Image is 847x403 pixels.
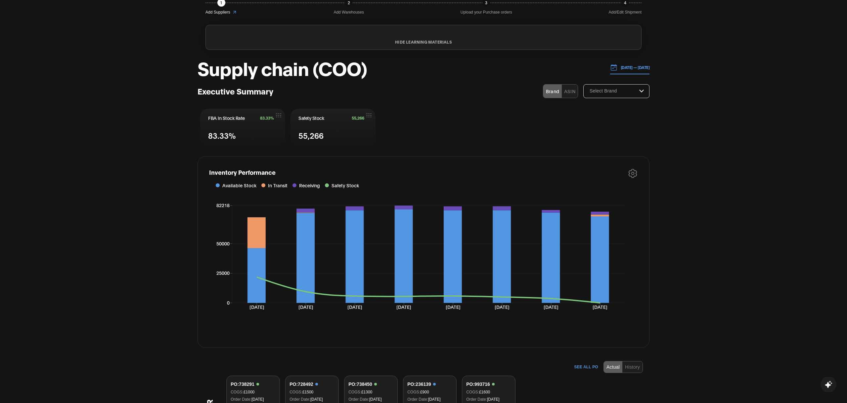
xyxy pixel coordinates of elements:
[290,109,376,147] button: Safety Stock55,26655,266
[407,381,452,387] button: PO:236139
[562,85,578,98] button: ASIN
[231,390,244,394] span: COGS:
[299,182,320,189] span: Receiving
[290,381,318,387] div: PO: 728492
[200,109,285,147] button: FBA In Stock Rate83.33%83.33%
[227,299,230,306] tspan: 0
[466,381,511,387] button: PO:993716
[466,390,479,394] span: COGS:
[593,304,607,310] tspan: [DATE]
[209,168,276,178] h1: Inventory Performance
[407,390,452,394] div: £ 900
[610,64,617,71] img: 01.01.24 — 07.01.24
[407,381,436,387] div: PO: 236139
[206,40,641,44] button: HIDE LEARNING MATERIALS
[396,304,411,310] tspan: [DATE]
[495,304,510,310] tspan: [DATE]
[407,397,452,402] div: [DATE]
[589,88,639,94] input: Select Brand
[348,390,393,394] div: £ 1300
[290,390,334,394] div: £ 1500
[198,58,367,78] h1: Supply chain (COO)
[466,390,511,394] div: £ 1600
[290,381,334,387] button: PO:728492
[348,381,393,387] button: PO:738450
[466,381,495,387] div: PO: 993716
[609,9,642,16] span: Add/Edit Shipment
[466,397,487,402] span: Order Date:
[231,381,259,387] div: PO: 738291
[574,365,598,369] span: See All PO
[260,116,274,120] span: 83.33%
[544,304,558,310] tspan: [DATE]
[348,381,377,387] div: PO: 738450
[298,115,324,121] span: Safety Stock
[352,116,364,120] span: 55,266
[268,182,288,189] span: In Transit
[348,390,361,394] span: COGS:
[334,9,364,16] span: Add Warehouses
[231,397,276,402] div: [DATE]
[298,304,313,310] tspan: [DATE]
[231,390,276,394] div: £ 1000
[208,129,236,141] span: 83.33%
[198,86,273,96] h3: Executive Summary
[249,304,264,310] tspan: [DATE]
[290,397,310,402] span: Order Date:
[231,381,276,387] button: PO:738291
[208,115,245,121] span: FBA In Stock Rate
[407,390,420,394] span: COGS:
[216,270,230,276] tspan: 25000
[610,61,650,74] button: [DATE] — [DATE]
[205,9,230,16] span: Add Suppliers
[347,304,362,310] tspan: [DATE]
[298,129,324,141] span: 55,266
[290,397,334,402] div: [DATE]
[332,182,359,189] span: Safety Stock
[231,397,251,402] span: Order Date:
[407,397,428,402] span: Order Date:
[461,9,512,16] span: Upload your Purchase orders
[216,240,230,246] tspan: 50000
[290,390,302,394] span: COGS:
[622,361,643,373] button: History
[604,361,622,373] button: Actual
[216,202,230,208] tspan: 82218
[617,64,650,70] p: [DATE] — [DATE]
[348,397,369,402] span: Order Date:
[446,304,461,310] tspan: [DATE]
[569,362,603,372] button: See All PO
[543,85,562,98] button: Brand
[222,182,256,189] span: Available Stock
[348,397,393,402] div: [DATE]
[466,397,511,402] div: [DATE]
